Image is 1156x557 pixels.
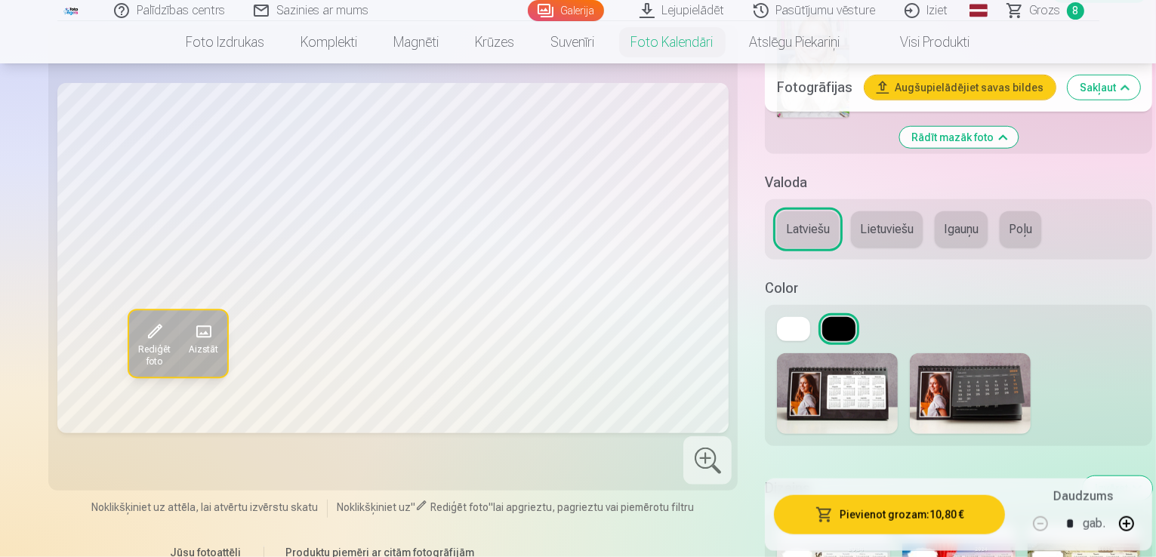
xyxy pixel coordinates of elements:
h5: Valoda [765,172,1152,193]
span: " [411,501,415,513]
button: Poļu [1000,211,1041,248]
span: " [489,501,493,513]
span: Rediģēt foto [430,501,489,513]
span: Aizstāt [188,344,217,356]
span: Noklikšķiniet uz [337,501,411,513]
button: Sakļaut [1068,75,1140,100]
span: 8 [1067,2,1084,20]
span: Rediģēt foto [137,344,170,368]
button: Igauņu [935,211,988,248]
span: Noklikšķiniet uz attēla, lai atvērtu izvērstu skatu [91,500,318,515]
h5: Color [765,278,1152,299]
a: Suvenīri [533,21,613,63]
img: /fa1 [63,6,80,15]
button: Augšupielādējiet savas bildes [865,75,1056,100]
button: Rādīt mazāk foto [899,127,1018,148]
div: gab. [1083,506,1105,542]
h5: Fotogrāfijas [777,77,852,98]
button: Lietuviešu [851,211,923,248]
button: Latviešu [777,211,839,248]
button: Izvērst [1083,476,1152,500]
h5: Dizains [765,478,1071,499]
a: Komplekti [283,21,376,63]
span: Grozs [1030,2,1061,20]
a: Visi produkti [859,21,988,63]
a: Foto kalendāri [613,21,732,63]
a: Foto izdrukas [168,21,283,63]
a: Magnēti [376,21,458,63]
button: Aizstāt [179,311,227,377]
h5: Daudzums [1053,488,1113,506]
span: lai apgrieztu, pagrieztu vai piemērotu filtru [493,501,694,513]
button: Rediģēt foto [128,311,179,377]
a: Atslēgu piekariņi [732,21,859,63]
button: Pievienot grozam:10,80 € [774,495,1005,534]
a: Krūzes [458,21,533,63]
